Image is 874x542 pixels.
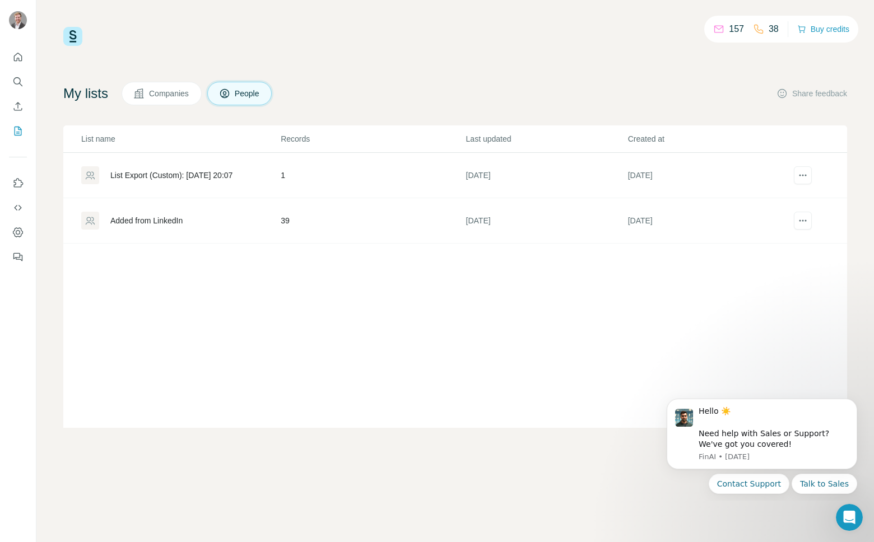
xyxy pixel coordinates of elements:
[9,222,27,242] button: Dashboard
[794,212,812,230] button: actions
[627,198,789,244] td: [DATE]
[280,153,465,198] td: 1
[9,121,27,141] button: My lists
[9,173,27,193] button: Use Surfe on LinkedIn
[281,133,464,144] p: Records
[9,11,27,29] img: Avatar
[769,22,779,36] p: 38
[81,133,280,144] p: List name
[63,85,108,102] h4: My lists
[280,198,465,244] td: 39
[63,27,82,46] img: Surfe Logo
[628,133,789,144] p: Created at
[9,247,27,267] button: Feedback
[149,88,190,99] span: Companies
[9,198,27,218] button: Use Surfe API
[836,504,863,531] iframe: Intercom live chat
[794,166,812,184] button: actions
[729,22,744,36] p: 157
[466,198,627,244] td: [DATE]
[9,96,27,116] button: Enrich CSV
[110,215,183,226] div: Added from LinkedIn
[777,88,847,99] button: Share feedback
[466,153,627,198] td: [DATE]
[9,72,27,92] button: Search
[466,133,627,144] p: Last updated
[9,47,27,67] button: Quick start
[235,88,261,99] span: People
[627,153,789,198] td: [DATE]
[650,389,874,501] iframe: Intercom notifications message
[110,170,233,181] div: List Export (Custom): [DATE] 20:07
[797,21,849,37] button: Buy credits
